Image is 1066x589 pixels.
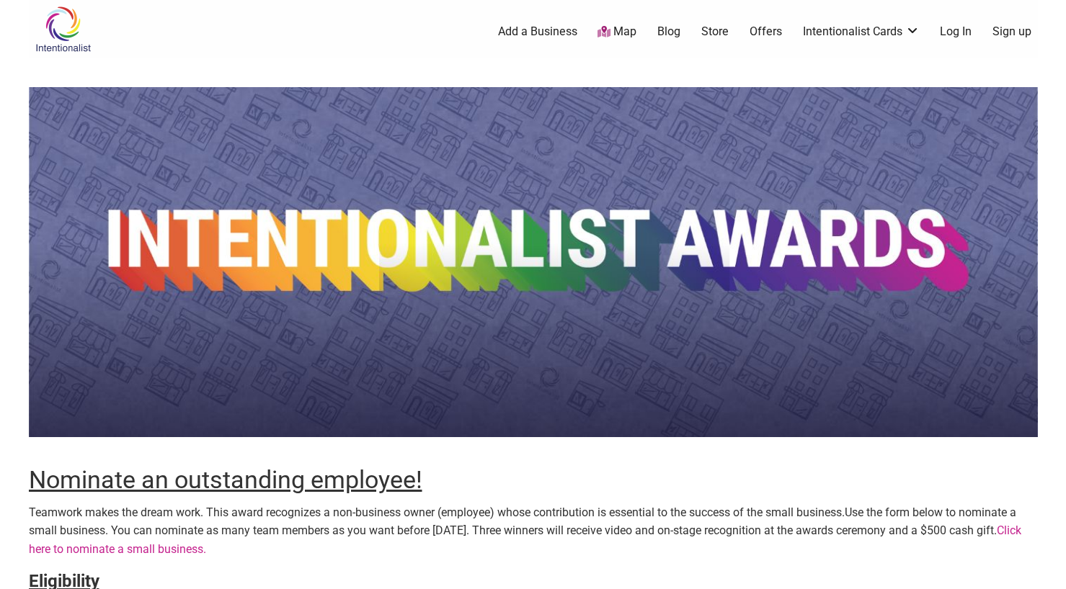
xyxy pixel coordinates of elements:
[657,24,680,40] a: Blog
[498,24,577,40] a: Add a Business
[940,24,972,40] a: Log In
[29,6,97,53] img: Intentionalist
[750,24,782,40] a: Offers
[701,24,729,40] a: Store
[29,505,845,519] span: Teamwork makes the dream work. This award recognizes a non-business owner (employee) whose contri...
[29,503,1038,559] p: Use the form below to nominate a small business. You can nominate as many team members as you wan...
[29,523,1021,556] a: Click here to nominate a small business.
[992,24,1031,40] a: Sign up
[29,465,422,494] span: Nominate an outstanding employee!
[598,24,636,40] a: Map
[803,24,920,40] a: Intentionalist Cards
